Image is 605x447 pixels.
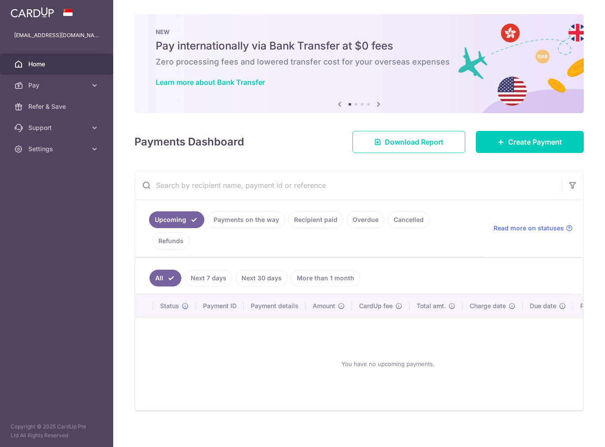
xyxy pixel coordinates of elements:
[508,137,562,147] span: Create Payment
[28,81,87,90] span: Pay
[135,171,562,199] input: Search by recipient name, payment id or reference
[196,294,244,317] th: Payment ID
[388,211,429,228] a: Cancelled
[28,60,87,69] span: Home
[185,270,232,287] a: Next 7 days
[476,131,584,153] a: Create Payment
[160,302,179,310] span: Status
[236,270,287,287] a: Next 30 days
[134,14,584,113] img: Bank transfer banner
[28,145,87,153] span: Settings
[14,31,99,40] p: [EMAIL_ADDRESS][DOMAIN_NAME]
[153,233,189,249] a: Refunds
[359,302,393,310] span: CardUp fee
[156,39,563,53] h5: Pay internationally via Bank Transfer at $0 fees
[149,270,181,287] a: All
[134,134,244,150] h4: Payments Dashboard
[28,102,87,111] span: Refer & Save
[385,137,444,147] span: Download Report
[288,211,343,228] a: Recipient paid
[149,211,204,228] a: Upcoming
[156,78,265,87] a: Learn more about Bank Transfer
[11,7,54,18] img: CardUp
[244,294,306,317] th: Payment details
[352,131,465,153] a: Download Report
[291,270,360,287] a: More than 1 month
[417,302,446,310] span: Total amt.
[470,302,506,310] span: Charge date
[28,123,87,132] span: Support
[494,224,564,233] span: Read more on statuses
[156,57,563,67] h6: Zero processing fees and lowered transfer cost for your overseas expenses
[347,211,384,228] a: Overdue
[494,224,573,233] a: Read more on statuses
[208,211,285,228] a: Payments on the way
[313,302,335,310] span: Amount
[530,302,556,310] span: Due date
[156,28,563,35] p: NEW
